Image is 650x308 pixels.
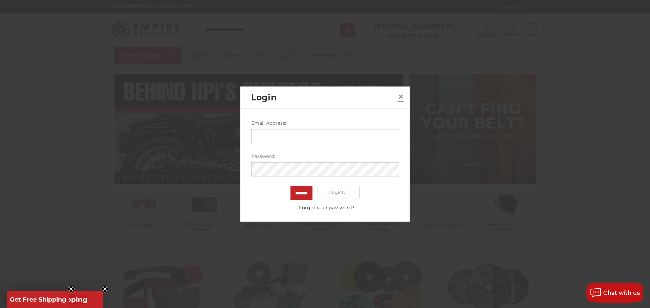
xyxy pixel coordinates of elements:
[398,90,404,103] span: ×
[251,91,395,104] h2: Login
[318,186,360,199] a: Register
[255,204,399,211] a: Forgot your password?
[7,291,69,308] div: Get Free ShippingClose teaser
[10,296,66,303] span: Get Free Shipping
[102,286,108,292] button: Close teaser
[7,291,103,308] div: Get Free ShippingClose teaser
[603,290,640,296] span: Chat with us
[251,152,399,160] label: Password:
[251,119,399,126] label: Email Address:
[68,286,74,292] button: Close teaser
[586,283,643,303] button: Chat with us
[395,91,406,102] a: Close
